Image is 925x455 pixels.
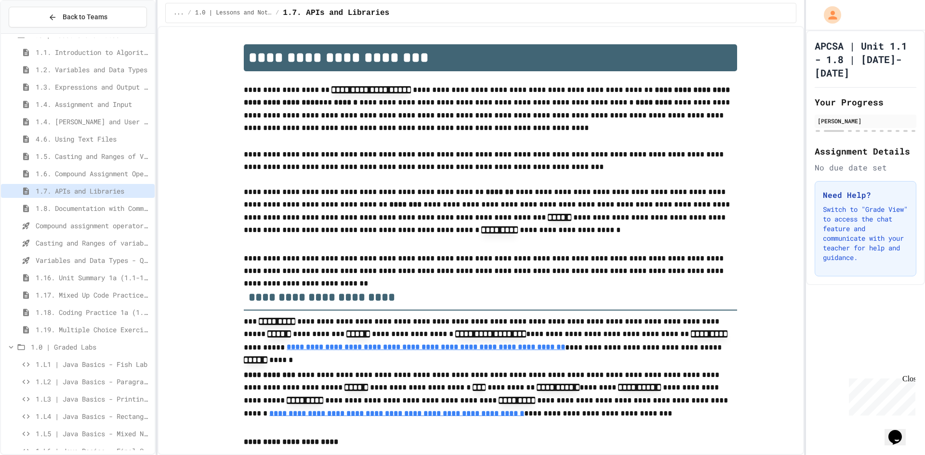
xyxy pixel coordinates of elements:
[815,95,916,109] h2: Your Progress
[36,359,151,369] span: 1.L1 | Java Basics - Fish Lab
[815,162,916,173] div: No due date set
[815,144,916,158] h2: Assignment Details
[36,221,151,231] span: Compound assignment operators - Quiz
[173,9,184,17] span: ...
[36,47,151,57] span: 1.1. Introduction to Algorithms, Programming, and Compilers
[36,238,151,248] span: Casting and Ranges of variables - Quiz
[31,342,151,352] span: 1.0 | Graded Labs
[36,325,151,335] span: 1.19. Multiple Choice Exercises for Unit 1a (1.1-1.6)
[36,82,151,92] span: 1.3. Expressions and Output [New]
[36,186,151,196] span: 1.7. APIs and Libraries
[814,4,844,26] div: My Account
[276,9,279,17] span: /
[36,290,151,300] span: 1.17. Mixed Up Code Practice 1.1-1.6
[36,255,151,265] span: Variables and Data Types - Quiz
[36,151,151,161] span: 1.5. Casting and Ranges of Values
[36,307,151,317] span: 1.18. Coding Practice 1a (1.1-1.6)
[36,203,151,213] span: 1.8. Documentation with Comments and Preconditions
[36,273,151,283] span: 1.16. Unit Summary 1a (1.1-1.6)
[4,4,66,61] div: Chat with us now!Close
[36,117,151,127] span: 1.4. [PERSON_NAME] and User Input
[36,377,151,387] span: 1.L2 | Java Basics - Paragraphs Lab
[63,12,107,22] span: Back to Teams
[36,65,151,75] span: 1.2. Variables and Data Types
[36,394,151,404] span: 1.L3 | Java Basics - Printing Code Lab
[885,416,915,445] iframe: chat widget
[36,99,151,109] span: 1.4. Assignment and Input
[283,7,389,19] span: 1.7. APIs and Libraries
[36,429,151,439] span: 1.L5 | Java Basics - Mixed Number Lab
[845,375,915,416] iframe: chat widget
[823,189,908,201] h3: Need Help?
[823,205,908,262] p: Switch to "Grade View" to access the chat feature and communicate with your teacher for help and ...
[36,411,151,421] span: 1.L4 | Java Basics - Rectangle Lab
[815,39,916,79] h1: APCSA | Unit 1.1 - 1.8 | [DATE]-[DATE]
[36,169,151,179] span: 1.6. Compound Assignment Operators
[36,134,151,144] span: 4.6. Using Text Files
[188,9,191,17] span: /
[9,7,147,27] button: Back to Teams
[818,117,913,125] div: [PERSON_NAME]
[195,9,272,17] span: 1.0 | Lessons and Notes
